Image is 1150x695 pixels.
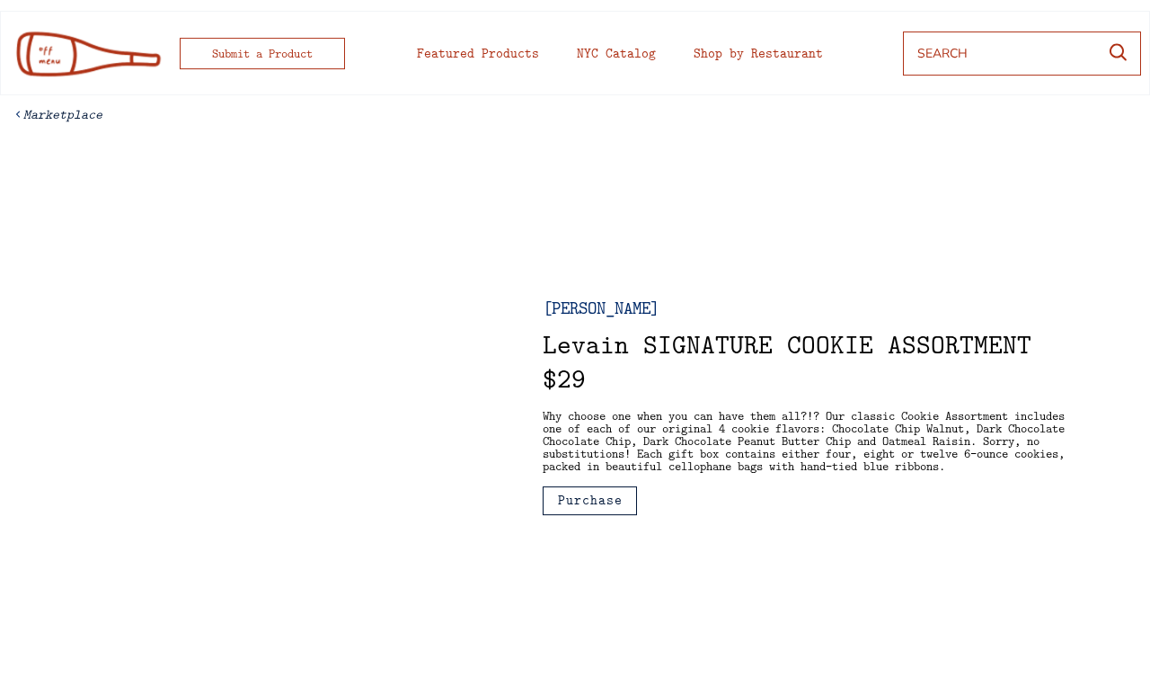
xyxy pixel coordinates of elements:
div: NYC Catalog [577,36,656,49]
button: Purchase [543,476,637,504]
em: Marketplace [23,94,102,112]
input: SEARCH [917,26,1092,58]
div: [PERSON_NAME] [543,288,754,306]
button: Submit a Product [180,27,345,58]
div: Shop by Restaurant [694,36,823,49]
div: Featured Products [417,36,539,49]
div: $29 [543,354,586,381]
div: Levain SIGNATURE COOKIE ASSORTMENT [543,320,1031,347]
div: Why choose one when you can have them all?!? Our classic Cookie Assortment includes one of each o... [543,398,1068,461]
